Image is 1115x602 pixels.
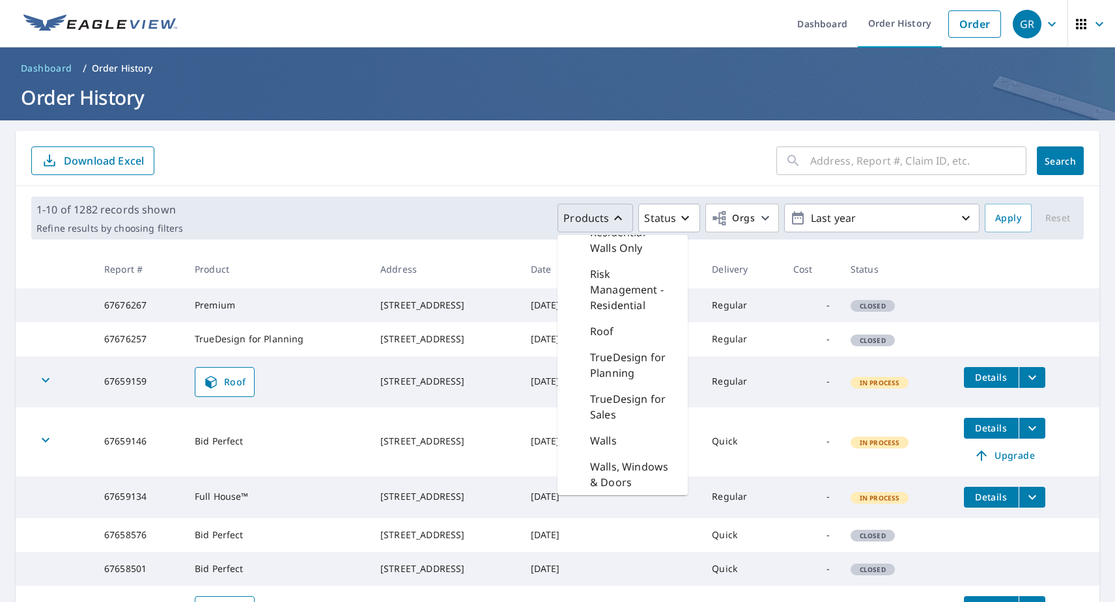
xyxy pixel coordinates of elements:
[852,565,894,574] span: Closed
[94,518,184,552] td: 67658576
[520,250,592,288] th: Date
[783,357,840,407] td: -
[557,318,688,344] div: Roof
[1019,367,1045,388] button: filesDropdownBtn-67659159
[520,476,592,518] td: [DATE]
[701,357,783,407] td: Regular
[184,552,370,586] td: Bid Perfect
[852,493,908,502] span: In Process
[380,375,510,388] div: [STREET_ADDRESS]
[16,58,78,79] a: Dashboard
[783,552,840,586] td: -
[557,344,688,386] div: TrueDesign for Planning
[972,422,1011,434] span: Details
[36,202,183,217] p: 1-10 of 1282 records shown
[92,62,153,75] p: Order History
[783,518,840,552] td: -
[557,428,688,454] div: Walls
[852,378,908,387] span: In Process
[783,250,840,288] th: Cost
[184,322,370,356] td: TrueDesign for Planning
[972,491,1011,503] span: Details
[195,367,255,397] a: Roof
[380,528,510,541] div: [STREET_ADDRESS]
[852,531,894,540] span: Closed
[783,476,840,518] td: -
[783,288,840,322] td: -
[184,518,370,552] td: Bid Perfect
[563,210,609,226] p: Products
[94,288,184,322] td: 67676267
[94,322,184,356] td: 67676257
[94,407,184,476] td: 67659146
[701,407,783,476] td: Quick
[557,261,688,318] div: Risk Management - Residential
[590,433,617,448] p: Walls
[711,210,755,226] span: Orgs
[590,459,677,490] p: Walls, Windows & Doors
[964,445,1045,466] a: Upgrade
[557,219,688,261] div: Residential - Walls Only
[380,299,510,312] div: [STREET_ADDRESS]
[557,204,633,232] button: Products
[985,204,1032,232] button: Apply
[852,438,908,447] span: In Process
[94,476,184,518] td: 67659134
[380,333,510,346] div: [STREET_ADDRESS]
[380,490,510,503] div: [STREET_ADDRESS]
[16,84,1099,111] h1: Order History
[94,357,184,407] td: 67659159
[840,250,953,288] th: Status
[852,301,894,310] span: Closed
[94,250,184,288] th: Report #
[948,10,1001,38] a: Order
[557,386,688,428] div: TrueDesign for Sales
[964,367,1019,388] button: detailsBtn-67659159
[520,322,592,356] td: [DATE]
[184,407,370,476] td: Bid Perfect
[31,146,154,175] button: Download Excel
[557,454,688,495] div: Walls, Windows & Doors
[972,448,1037,463] span: Upgrade
[810,143,1026,179] input: Address, Report #, Claim ID, etc.
[184,476,370,518] td: Full House™
[21,62,72,75] span: Dashboard
[94,552,184,586] td: 67658501
[380,562,510,575] div: [STREET_ADDRESS]
[36,223,183,234] p: Refine results by choosing filters
[852,336,894,345] span: Closed
[590,225,677,256] p: Residential - Walls Only
[590,323,614,339] p: Roof
[638,204,700,232] button: Status
[590,391,677,422] p: TrueDesign for Sales
[701,288,783,322] td: Regular
[370,250,520,288] th: Address
[184,288,370,322] td: Premium
[783,322,840,356] td: -
[184,250,370,288] th: Product
[1037,146,1084,175] button: Search
[701,322,783,356] td: Regular
[964,418,1019,439] button: detailsBtn-67659146
[964,487,1019,508] button: detailsBtn-67659134
[995,210,1021,226] span: Apply
[701,518,783,552] td: Quick
[1019,487,1045,508] button: filesDropdownBtn-67659134
[784,204,980,232] button: Last year
[520,407,592,476] td: [DATE]
[520,518,592,552] td: [DATE]
[701,476,783,518] td: Regular
[203,374,246,390] span: Roof
[1013,10,1041,38] div: GR
[16,58,1099,79] nav: breadcrumb
[380,435,510,448] div: [STREET_ADDRESS]
[590,266,677,313] p: Risk Management - Residential
[701,552,783,586] td: Quick
[64,154,144,168] p: Download Excel
[520,288,592,322] td: [DATE]
[644,210,676,226] p: Status
[83,61,87,76] li: /
[23,14,177,34] img: EV Logo
[590,349,677,381] p: TrueDesign for Planning
[520,357,592,407] td: [DATE]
